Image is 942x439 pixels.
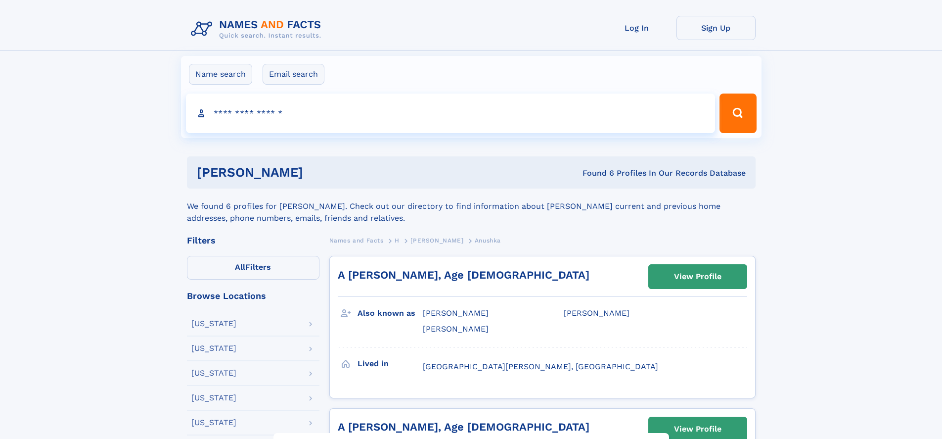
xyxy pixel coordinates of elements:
[674,265,721,288] div: View Profile
[423,362,658,371] span: [GEOGRAPHIC_DATA][PERSON_NAME], [GEOGRAPHIC_DATA]
[187,16,329,43] img: Logo Names and Facts
[597,16,676,40] a: Log In
[338,269,589,281] a: A [PERSON_NAME], Age [DEMOGRAPHIC_DATA]
[719,94,756,133] button: Search Button
[423,308,489,318] span: [PERSON_NAME]
[423,324,489,334] span: [PERSON_NAME]
[475,237,501,244] span: Anushka
[235,262,245,272] span: All
[649,265,747,289] a: View Profile
[395,237,400,244] span: H
[189,64,252,85] label: Name search
[329,234,384,246] a: Names and Facts
[187,292,319,300] div: Browse Locations
[197,166,443,179] h1: [PERSON_NAME]
[358,305,423,322] h3: Also known as
[410,237,463,244] span: [PERSON_NAME]
[676,16,756,40] a: Sign Up
[191,344,236,352] div: [US_STATE]
[191,369,236,377] div: [US_STATE]
[186,94,716,133] input: search input
[395,234,400,246] a: H
[191,394,236,402] div: [US_STATE]
[187,236,319,245] div: Filters
[564,308,629,318] span: [PERSON_NAME]
[191,419,236,427] div: [US_STATE]
[338,421,589,433] a: A [PERSON_NAME], Age [DEMOGRAPHIC_DATA]
[263,64,324,85] label: Email search
[410,234,463,246] a: [PERSON_NAME]
[187,189,756,224] div: We found 6 profiles for [PERSON_NAME]. Check out our directory to find information about [PERSON_...
[443,168,746,179] div: Found 6 Profiles In Our Records Database
[191,320,236,328] div: [US_STATE]
[187,256,319,280] label: Filters
[358,355,423,372] h3: Lived in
